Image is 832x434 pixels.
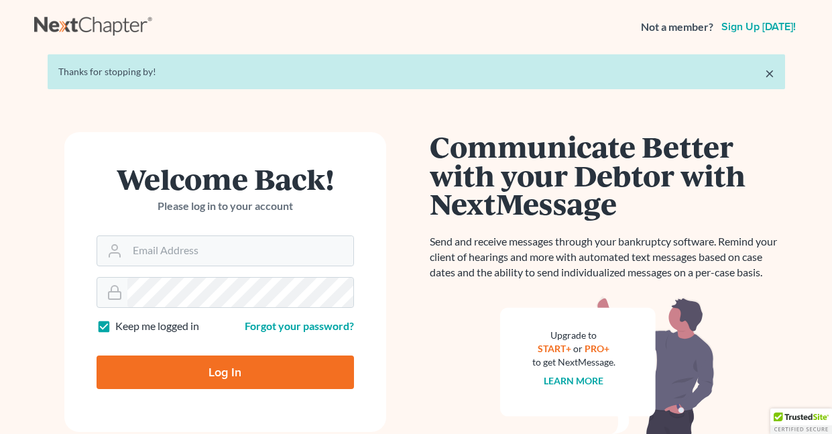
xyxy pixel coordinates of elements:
[765,65,774,81] a: ×
[430,234,785,280] p: Send and receive messages through your bankruptcy software. Remind your client of hearings and mo...
[115,319,199,334] label: Keep me logged in
[641,19,713,35] strong: Not a member?
[538,343,571,354] a: START+
[430,132,785,218] h1: Communicate Better with your Debtor with NextMessage
[245,319,354,332] a: Forgot your password?
[544,375,603,386] a: Learn more
[97,164,354,193] h1: Welcome Back!
[58,65,774,78] div: Thanks for stopping by!
[573,343,583,354] span: or
[585,343,609,354] a: PRO+
[532,356,615,369] div: to get NextMessage.
[719,21,798,32] a: Sign up [DATE]!
[97,356,354,389] input: Log In
[127,236,353,266] input: Email Address
[97,199,354,214] p: Please log in to your account
[770,409,832,434] div: TrustedSite Certified
[532,329,615,342] div: Upgrade to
